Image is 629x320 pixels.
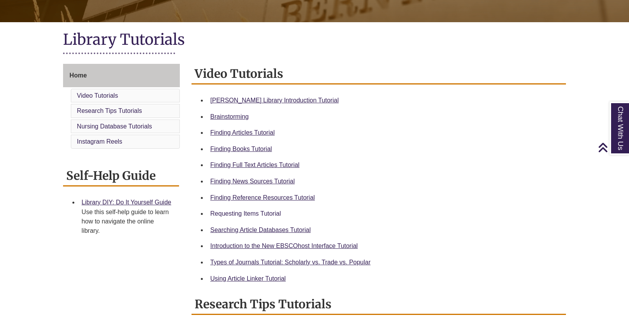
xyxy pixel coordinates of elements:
a: Brainstorming [210,113,249,120]
a: Finding Reference Resources Tutorial [210,194,315,201]
div: Use this self-help guide to learn how to navigate the online library. [82,207,173,236]
a: Instagram Reels [77,138,123,145]
a: Types of Journals Tutorial: Scholarly vs. Trade vs. Popular [210,259,371,265]
a: Requesting Items Tutorial [210,210,281,217]
h2: Video Tutorials [192,64,566,84]
h1: Library Tutorials [63,30,566,51]
a: Back to Top [598,142,627,153]
a: Research Tips Tutorials [77,107,142,114]
a: Nursing Database Tutorials [77,123,152,130]
a: Searching Article Databases Tutorial [210,227,311,233]
h2: Self-Help Guide [63,166,179,186]
a: Finding News Sources Tutorial [210,178,295,185]
a: Finding Books Tutorial [210,146,272,152]
div: Guide Page Menu [63,64,180,150]
a: [PERSON_NAME] Library Introduction Tutorial [210,97,339,104]
a: Using Article Linker Tutorial [210,275,286,282]
a: Introduction to the New EBSCOhost Interface Tutorial [210,243,358,249]
a: Finding Articles Tutorial [210,129,274,136]
a: Home [63,64,180,87]
a: Finding Full Text Articles Tutorial [210,162,299,168]
span: Home [70,72,87,79]
h2: Research Tips Tutorials [192,294,566,315]
a: Video Tutorials [77,92,118,99]
a: Library DIY: Do It Yourself Guide [82,199,171,206]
